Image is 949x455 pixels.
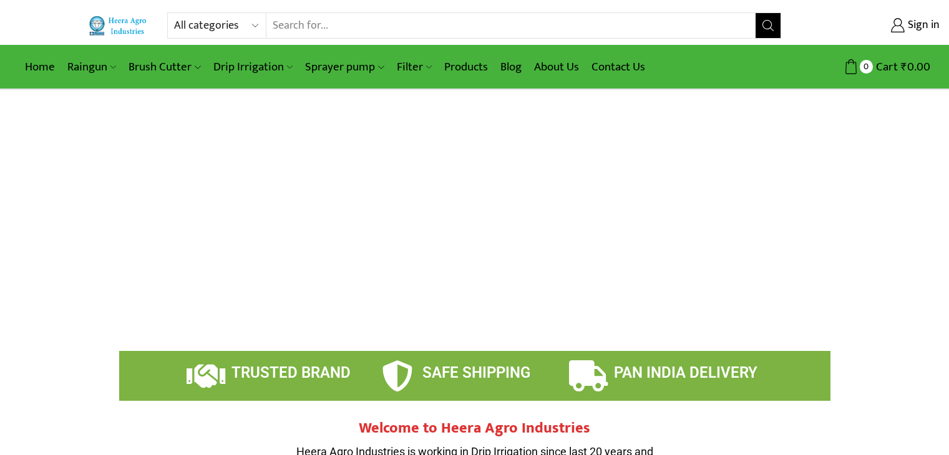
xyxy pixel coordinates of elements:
span: ₹ [901,57,907,77]
a: Brush Cutter [122,52,207,82]
button: Search button [756,13,781,38]
span: PAN INDIA DELIVERY [614,364,757,381]
bdi: 0.00 [901,57,930,77]
span: 0 [860,60,873,73]
a: Contact Us [585,52,651,82]
a: Filter [391,52,438,82]
a: 0 Cart ₹0.00 [794,55,930,79]
a: Blog [494,52,528,82]
span: TRUSTED BRAND [231,364,351,381]
span: Sign in [905,17,940,34]
a: Drip Irrigation [207,52,299,82]
a: About Us [528,52,585,82]
a: Products [438,52,494,82]
a: Sign in [800,14,940,37]
a: Home [19,52,61,82]
a: Raingun [61,52,122,82]
span: Cart [873,59,898,75]
span: SAFE SHIPPING [422,364,530,381]
input: Search for... [266,13,756,38]
a: Sprayer pump [299,52,390,82]
h2: Welcome to Heera Agro Industries [288,419,662,438]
